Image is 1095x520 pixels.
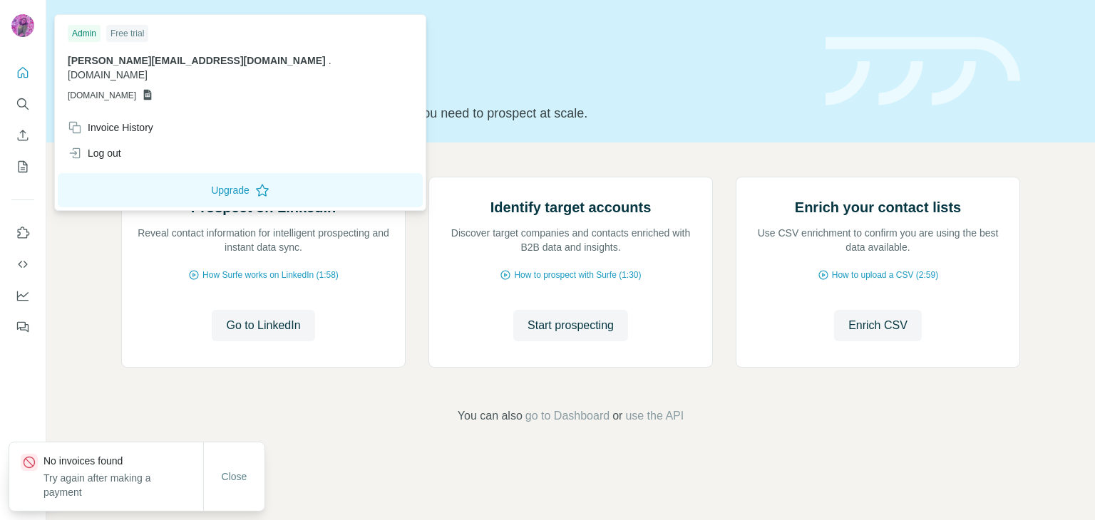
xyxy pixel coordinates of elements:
button: Use Surfe API [11,251,34,277]
span: . [329,55,331,66]
button: Go to LinkedIn [212,310,314,341]
p: Reveal contact information for intelligent prospecting and instant data sync. [136,226,391,254]
p: Use CSV enrichment to confirm you are using the best data available. [751,226,1005,254]
p: Pick your starting point and we’ll provide everything you need to prospect at scale. [121,103,808,123]
span: How to prospect with Surfe (1:30) [514,269,641,281]
h2: Identify target accounts [490,197,652,217]
span: You can also [458,407,523,425]
span: [PERSON_NAME][EMAIL_ADDRESS][DOMAIN_NAME] [68,55,326,66]
div: Log out [68,146,121,160]
span: Enrich CSV [848,317,908,334]
span: or [612,407,622,425]
button: Close [212,464,257,489]
span: Go to LinkedIn [226,317,300,334]
div: Free trial [106,25,148,42]
h1: Let’s prospect together [121,66,808,95]
button: Quick start [11,60,34,85]
button: go to Dashboard [525,407,610,425]
span: [DOMAIN_NAME] [68,69,148,80]
button: Enrich CSV [11,123,34,148]
button: use the API [625,407,684,425]
button: My lists [11,154,34,180]
p: Try again after making a payment [43,471,203,499]
span: How to upload a CSV (2:59) [832,269,938,281]
span: Start prospecting [528,317,614,334]
div: Admin [68,25,101,42]
button: Upgrade [58,173,423,207]
p: Discover target companies and contacts enriched with B2B data and insights. [443,226,698,254]
button: Enrich CSV [834,310,922,341]
span: Close [222,469,247,484]
button: Use Surfe on LinkedIn [11,220,34,246]
button: Start prospecting [513,310,628,341]
button: Search [11,91,34,117]
img: Avatar [11,14,34,37]
img: banner [826,37,1020,106]
div: Invoice History [68,120,153,135]
span: How Surfe works on LinkedIn (1:58) [202,269,339,281]
div: Quick start [121,26,808,41]
p: No invoices found [43,454,203,468]
h2: Enrich your contact lists [795,197,961,217]
span: [DOMAIN_NAME] [68,89,136,102]
button: Feedback [11,314,34,340]
button: Dashboard [11,283,34,308]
